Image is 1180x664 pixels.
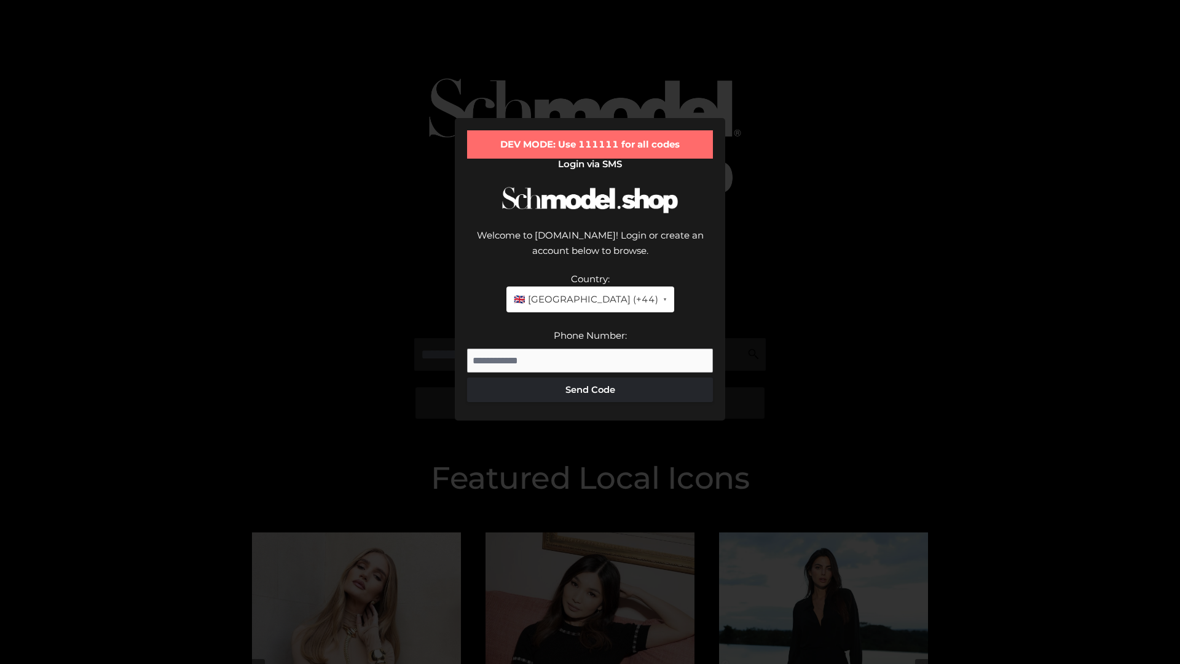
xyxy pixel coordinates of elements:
img: Schmodel Logo [498,176,682,224]
div: DEV MODE: Use 111111 for all codes [467,130,713,159]
div: Welcome to [DOMAIN_NAME]! Login or create an account below to browse. [467,227,713,271]
label: Phone Number: [554,330,627,341]
span: 🇬🇧 [GEOGRAPHIC_DATA] (+44) [514,291,658,307]
button: Send Code [467,377,713,402]
h2: Login via SMS [467,159,713,170]
label: Country: [571,273,610,285]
